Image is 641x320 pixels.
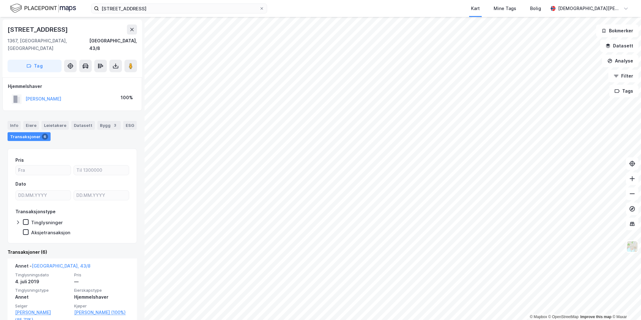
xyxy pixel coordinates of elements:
[74,293,129,301] div: Hjemmelshaver
[596,24,638,37] button: Bokmerker
[99,4,259,13] input: Søk på adresse, matrikkel, gårdeiere, leietakere eller personer
[15,180,26,188] div: Dato
[23,121,39,130] div: Eiere
[16,165,71,175] input: Fra
[42,133,48,140] div: 6
[15,262,90,272] div: Annet -
[74,288,129,293] span: Eierskapstype
[74,278,129,285] div: —
[97,121,121,130] div: Bygg
[15,156,24,164] div: Pris
[89,37,137,52] div: [GEOGRAPHIC_DATA], 43/8
[112,122,118,128] div: 3
[626,241,638,252] img: Z
[8,121,21,130] div: Info
[602,55,638,67] button: Analyse
[74,309,129,316] a: [PERSON_NAME] (100%)
[15,303,70,309] span: Selger
[31,220,63,225] div: Tinglysninger
[15,272,70,278] span: Tinglysningsdato
[8,60,62,72] button: Tag
[121,94,133,101] div: 100%
[8,83,137,90] div: Hjemmelshaver
[8,248,137,256] div: Transaksjoner (6)
[15,278,70,285] div: 4. juli 2019
[15,288,70,293] span: Tinglysningstype
[8,37,89,52] div: 1367, [GEOGRAPHIC_DATA], [GEOGRAPHIC_DATA]
[530,5,541,12] div: Bolig
[609,85,638,97] button: Tags
[608,70,638,82] button: Filter
[610,290,641,320] iframe: Chat Widget
[32,263,90,268] a: [GEOGRAPHIC_DATA], 43/8
[580,315,611,319] a: Improve this map
[15,208,56,215] div: Transaksjonstype
[8,24,69,35] div: [STREET_ADDRESS]
[8,132,51,141] div: Transaksjoner
[558,5,621,12] div: [DEMOGRAPHIC_DATA][PERSON_NAME]
[10,3,76,14] img: logo.f888ab2527a4732fd821a326f86c7f29.svg
[15,293,70,301] div: Annet
[494,5,516,12] div: Mine Tags
[74,272,129,278] span: Pris
[41,121,69,130] div: Leietakere
[74,191,129,200] input: DD.MM.YYYY
[74,165,129,175] input: Til 1300000
[123,121,137,130] div: ESG
[600,40,638,52] button: Datasett
[74,303,129,309] span: Kjøper
[31,230,70,236] div: Aksjetransaksjon
[530,315,547,319] a: Mapbox
[471,5,480,12] div: Kart
[16,191,71,200] input: DD.MM.YYYY
[71,121,95,130] div: Datasett
[548,315,579,319] a: OpenStreetMap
